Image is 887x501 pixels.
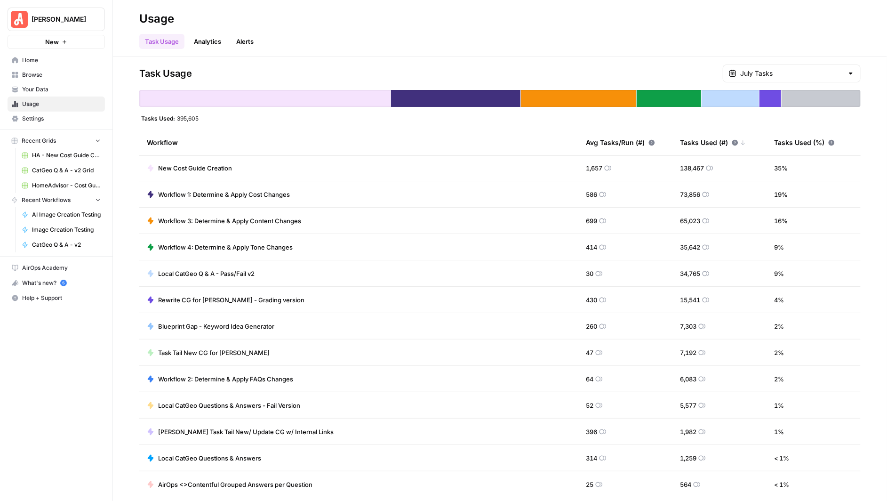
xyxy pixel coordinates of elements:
a: CatGeo Q & A - v2 [17,237,105,252]
div: Tasks Used (#) [680,129,746,155]
span: 2 % [774,374,784,384]
a: Workflow 3: Determine & Apply Content Changes [147,216,301,226]
span: 9 % [774,269,784,278]
span: AI Image Creation Testing [32,210,101,219]
a: Analytics [188,34,227,49]
span: Blueprint Gap - Keyword Idea Generator [158,322,274,331]
a: Alerts [231,34,259,49]
a: AI Image Creation Testing [17,207,105,222]
span: New [45,37,59,47]
span: Help + Support [22,294,101,302]
button: Recent Workflows [8,193,105,207]
a: Local CatGeo Questions & Answers - Fail Version [147,401,300,410]
span: 1,982 [680,427,696,436]
span: 1,657 [586,163,602,173]
span: 1 % [774,401,784,410]
span: 314 [586,453,597,463]
span: 1,259 [680,453,696,463]
span: 47 [586,348,593,357]
a: AirOps Academy [8,260,105,275]
span: 414 [586,242,597,252]
a: 5 [60,280,67,286]
div: Tasks Used (%) [774,129,835,155]
div: What's new? [8,276,104,290]
span: 395,605 [177,114,199,122]
span: 19 % [774,190,788,199]
span: 699 [586,216,597,226]
a: CatGeo Q & A - v2 Grid [17,163,105,178]
a: Workflow 1: Determine & Apply Cost Changes [147,190,290,199]
span: 7,303 [680,322,696,331]
a: Local CatGeo Q & A - Pass/Fail v2 [147,269,255,278]
span: Local CatGeo Questions & Answers - Fail Version [158,401,300,410]
span: 30 [586,269,593,278]
div: Workflow [147,129,571,155]
span: 564 [680,480,691,489]
a: Workflow 4: Determine & Apply Tone Changes [147,242,293,252]
span: Settings [22,114,101,123]
span: 9 % [774,242,784,252]
span: 2 % [774,322,784,331]
a: Settings [8,111,105,126]
span: 6,083 [680,374,696,384]
span: Local CatGeo Questions & Answers [158,453,261,463]
span: 25 [586,480,593,489]
a: Image Creation Testing [17,222,105,237]
span: 35 % [774,163,788,173]
span: Workflow 3: Determine & Apply Content Changes [158,216,301,226]
span: 64 [586,374,593,384]
a: Usage [8,97,105,112]
a: Workflow 2: Determine & Apply FAQs Changes [147,374,293,384]
span: 4 % [774,295,784,305]
a: Your Data [8,82,105,97]
a: HomeAdvisor - Cost Guide Updates [17,178,105,193]
button: Help + Support [8,291,105,306]
span: [PERSON_NAME] [32,15,88,24]
span: CatGeo Q & A - v2 Grid [32,166,101,175]
span: AirOps Academy [22,264,101,272]
span: Your Data [22,85,101,94]
span: Image Creation Testing [32,226,101,234]
span: HA - New Cost Guide Creation Grid [32,151,101,160]
span: Task Tail New CG for [PERSON_NAME] [158,348,270,357]
span: Workflow 1: Determine & Apply Cost Changes [158,190,290,199]
button: Recent Grids [8,134,105,148]
span: 396 [586,427,597,436]
span: 5,577 [680,401,696,410]
img: Angi Logo [11,11,28,28]
span: Browse [22,71,101,79]
span: Usage [22,100,101,108]
button: New [8,35,105,49]
span: Home [22,56,101,65]
span: < 1 % [774,480,789,489]
button: Workspace: Angi [8,8,105,31]
span: 7,192 [680,348,696,357]
span: 65,023 [680,216,700,226]
span: 138,467 [680,163,704,173]
span: 586 [586,190,597,199]
span: HomeAdvisor - Cost Guide Updates [32,181,101,190]
span: 73,856 [680,190,700,199]
a: AirOps <>Contentful Grouped Answers per Question [147,480,312,489]
span: 15,541 [680,295,700,305]
a: HA - New Cost Guide Creation Grid [17,148,105,163]
span: New Cost Guide Creation [158,163,232,173]
a: Browse [8,67,105,82]
a: [PERSON_NAME] Task Tail New/ Update CG w/ Internal Links [147,427,334,436]
a: Rewrite CG for [PERSON_NAME] - Grading version [147,295,304,305]
div: Avg Tasks/Run (#) [586,129,655,155]
text: 5 [62,281,64,285]
button: What's new? 5 [8,275,105,291]
span: 260 [586,322,597,331]
a: Task Tail New CG for [PERSON_NAME] [147,348,270,357]
span: Local CatGeo Q & A - Pass/Fail v2 [158,269,255,278]
span: Rewrite CG for [PERSON_NAME] - Grading version [158,295,304,305]
span: 1 % [774,427,784,436]
span: 52 [586,401,593,410]
span: < 1 % [774,453,789,463]
a: New Cost Guide Creation [147,163,232,173]
span: 16 % [774,216,788,226]
span: 34,765 [680,269,700,278]
a: Task Usage [139,34,184,49]
span: 35,642 [680,242,700,252]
